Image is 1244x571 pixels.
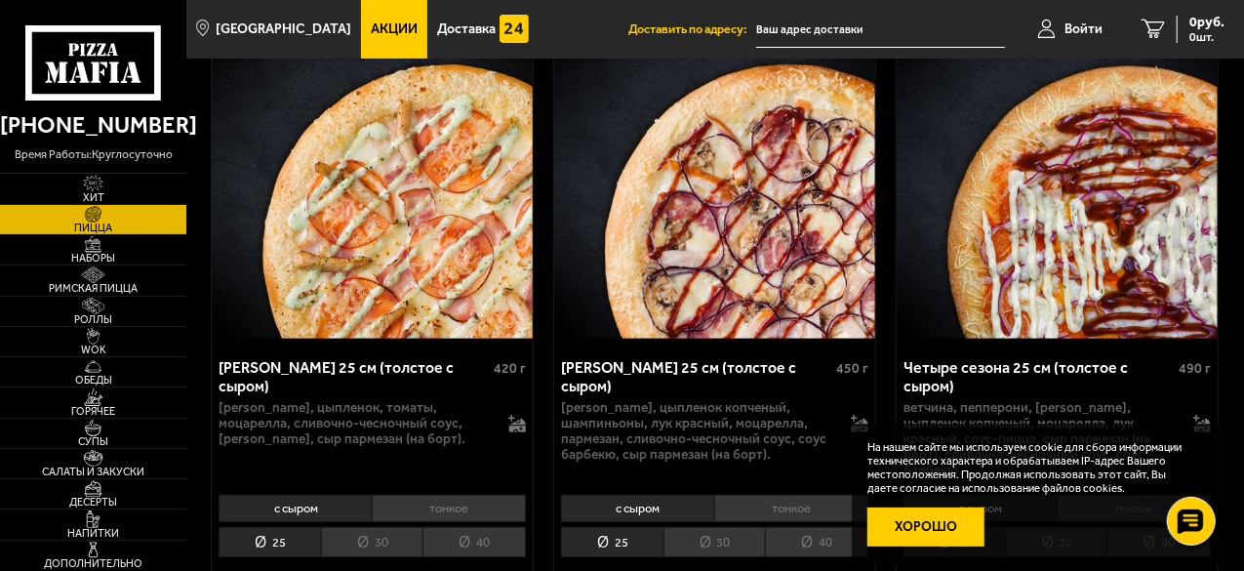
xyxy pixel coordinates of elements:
[836,360,868,377] span: 450 г
[1179,360,1211,377] span: 490 г
[219,495,372,522] li: с сыром
[765,527,868,557] li: 40
[903,400,1181,478] p: ветчина, пепперони, [PERSON_NAME], цыпленок копченый, моцарелла, лук красный, соус-пицца, сыр пар...
[219,400,496,447] p: [PERSON_NAME], цыпленок, томаты, моцарелла, сливочно-чесночный соус, [PERSON_NAME], сыр пармезан ...
[437,22,496,36] span: Доставка
[372,495,526,522] li: тонкое
[714,495,868,522] li: тонкое
[1064,22,1103,36] span: Войти
[1189,16,1224,29] span: 0 руб.
[219,358,489,395] div: [PERSON_NAME] 25 см (толстое с сыром)
[663,527,766,557] li: 30
[500,15,529,44] img: 15daf4d41897b9f0e9f617042186c801.svg
[371,22,418,36] span: Акции
[219,527,321,557] li: 25
[628,23,756,36] span: Доставить по адресу:
[554,12,875,340] img: Чикен Барбекю 25 см (толстое с сыром)
[422,527,526,557] li: 40
[903,358,1174,395] div: Четыре сезона 25 см (толстое с сыром)
[867,508,984,547] button: Хорошо
[897,12,1218,340] img: Четыре сезона 25 см (толстое с сыром)
[561,400,838,463] p: [PERSON_NAME], цыпленок копченый, шампиньоны, лук красный, моцарелла, пармезан, сливочно-чесночны...
[494,360,526,377] span: 420 г
[1189,31,1224,43] span: 0 шт.
[561,527,663,557] li: 25
[867,441,1196,495] p: На нашем сайте мы используем cookie для сбора информации технического характера и обрабатываем IP...
[756,12,1005,48] input: Ваш адрес доставки
[212,12,533,340] img: Чикен Ранч 25 см (толстое с сыром)
[561,358,831,395] div: [PERSON_NAME] 25 см (толстое с сыром)
[217,22,352,36] span: [GEOGRAPHIC_DATA]
[321,527,423,557] li: 30
[561,495,714,522] li: с сыром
